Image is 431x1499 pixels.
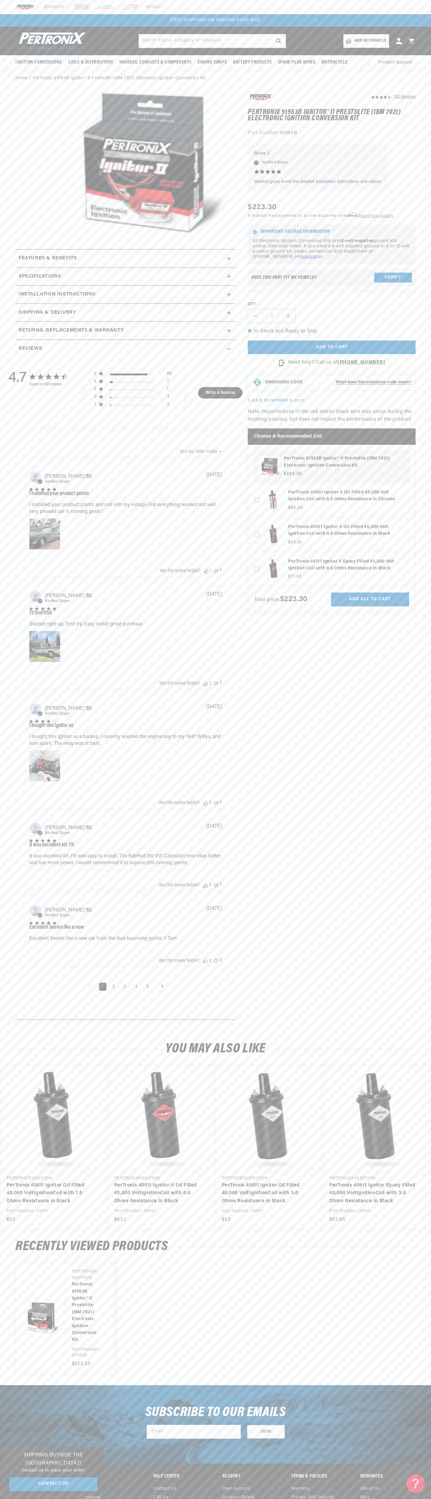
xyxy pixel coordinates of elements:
[19,345,42,353] h2: Reviews
[394,93,416,100] div: 102 Reviews
[210,568,211,573] div: 1
[204,681,208,686] div: Vote up
[159,883,200,888] div: Was this review helpful?
[94,371,97,377] div: 5
[248,328,416,336] p: In-Stock and Ready to Ship
[119,59,192,66] span: Headers, Exhausts & Components
[275,55,319,70] summary: Spark Plug Wires
[94,394,97,400] div: 2
[378,59,412,66] span: Product Support
[220,799,222,805] div: 0
[9,1452,97,1467] h3: Shipping Outside the [GEOGRAPHIC_DATA]?
[329,1182,418,1205] a: PerTronix 40611 Ignitor Epoxy Filled 40,000 VoltIgnitionCoil with 3.0 Ohms Resistance in Black
[30,382,67,387] div: Based on 102 reviews
[29,723,73,729] div: I bought this Ignitor as
[15,1043,416,1055] h2: You may also like
[280,596,308,603] strong: $223.30
[33,75,206,82] a: PerTronix 91563B Ignitor® II Prestolite (IBM 7021) Electronic Ignition Conversion Kit
[220,568,222,573] div: 0
[265,380,411,385] button: EMISSIONS CODEWhat does this emissions code mean?
[354,38,386,44] span: Add my vehicle
[291,1486,310,1493] a: Warranty
[248,93,416,613] div: Note: Imperfections in the red and/or black wire may occur during the molding process, but does n...
[309,14,321,27] button: Translation missing: en.sections.announcements.next_announcement
[45,599,70,603] span: Verified Buyer
[195,55,230,70] summary: Engine Swaps
[45,593,92,598] span: Glen B.
[121,983,129,991] a: Goto Page 3
[321,59,347,66] span: Motorcycle
[167,394,169,402] div: 3
[209,883,211,888] div: 0
[29,842,74,848] div: It was excellent kit. Fit
[99,983,106,991] a: Page 1
[360,1486,380,1493] a: About Us
[116,55,195,70] summary: Headers, Exhausts & Components
[15,1262,416,1374] ul: Slider
[203,800,208,805] div: Vote up
[222,1486,250,1493] a: Your account
[248,302,416,307] label: QTY
[180,449,222,454] button: Sort by:With media
[159,958,200,963] div: Was this review helpful?
[9,1477,97,1491] a: Contact Us
[198,59,227,66] span: Engine Swaps
[247,1425,285,1439] button: Subscribe
[29,750,60,781] div: Image of Review by Stephen S. on June 12, 23 number 1
[94,386,172,394] div: 3 star by 1 reviews
[252,378,262,387] img: Emissions code
[19,327,124,335] h2: Returns, Replacements & Warranty
[343,34,389,48] a: Add my vehicle
[248,109,416,122] h1: PerTronix 91563B Ignitor® II Prestolite (IBM 7021) Electronic Ignition Conversion Kit
[254,150,381,158] p: River J.
[209,681,211,686] div: 3
[339,239,374,243] strong: 12-volt negative
[45,480,70,484] span: Verified Buyer
[253,239,411,259] p: All Electronic Ignition Conversion Kits are ground kits unless otherwise noted. If you need a 6-v...
[139,34,286,48] input: Search Part #, Category or Keyword
[338,360,385,365] strong: [PHONE_NUMBER]
[45,705,92,711] span: Stephen S.
[254,179,381,185] p: Worked great, loved the detailed installation instructions and videos
[248,213,393,219] p: 4 interest-free payments or as low as /mo with .
[6,1182,96,1205] a: PerTronix 40011 Ignitor Oil Filled 40,000 VoltIgnitionCoil with 1.5 Ohms Resistance in Black
[15,30,86,52] img: Pertronix
[220,957,222,963] div: 0
[15,59,62,66] span: Ignition Conversions
[278,59,316,66] span: Spark Plug Wires
[206,824,222,829] div: [DATE]
[45,712,70,716] span: Verified Buyer
[167,386,168,394] div: 1
[374,273,412,283] button: Verify
[288,359,385,367] p: Need help? Call us at
[272,34,286,48] button: search button
[248,129,416,137] div: Part Number:
[45,831,70,835] span: Verified Buyer
[45,913,70,917] span: Verified Buyer
[203,958,208,963] div: Vote up
[9,1467,97,1474] p: Contact us to place your order.
[206,592,222,597] div: [DATE]
[15,304,235,322] summary: Shipping & Delivery
[159,800,200,805] div: Was this review helpful?
[159,681,200,686] div: Was this review helpful?
[19,254,77,262] h2: Features & Benefits
[280,130,297,135] strong: 91563B
[156,982,168,992] a: Goto next page
[29,720,73,723] div: 4 star rating out of 5 stars
[248,202,277,213] span: $223.30
[318,55,350,70] summary: Motorcycle
[214,799,218,805] div: Vote down
[254,597,307,602] span: Total price:
[29,839,74,842] div: 5 star rating out of 5 stars
[94,402,97,407] div: 1
[180,449,194,454] span: Sort by:
[122,17,309,24] div: Announcement
[29,925,84,930] div: Excellent Seems like a new
[220,882,222,888] div: 0
[29,491,89,497] div: I installed your product points
[15,93,235,237] media-gallery: Gallery Viewer
[336,380,411,385] strong: What does this emissions code mean?
[358,214,393,218] a: See if you qualify - Learn more about Affirm Financing (opens in modal)
[265,380,303,385] strong: EMISSIONS CODE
